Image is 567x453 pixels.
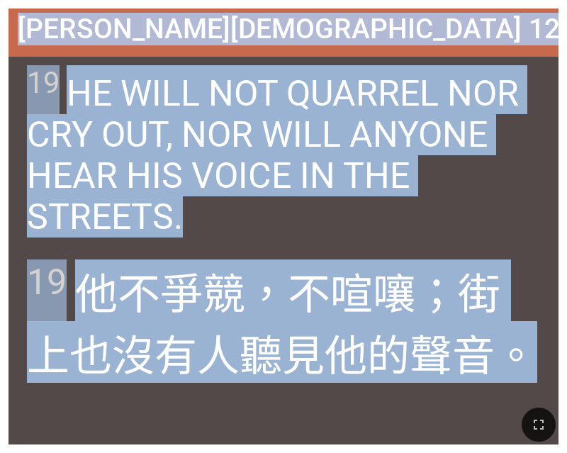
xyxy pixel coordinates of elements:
[27,259,541,383] span: 他不
[27,65,60,100] sup: 19
[27,262,67,303] sup: 19
[197,331,537,381] wg3761: 人
[495,331,537,381] wg5456: 。
[27,331,537,381] wg4113: 上
[27,269,537,381] wg2051: ，不
[325,331,537,381] wg191: 他的
[69,331,537,381] wg1722: 也沒有
[240,331,537,381] wg5100: 聽見
[410,331,537,381] wg846: 聲音
[27,65,541,237] span: HE WILL NOT QUARREL NOR CRY OUT, NOR WILL ANYONE HEAR HIS VOICE IN THE STREETS.
[27,269,537,381] wg3756: 爭競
